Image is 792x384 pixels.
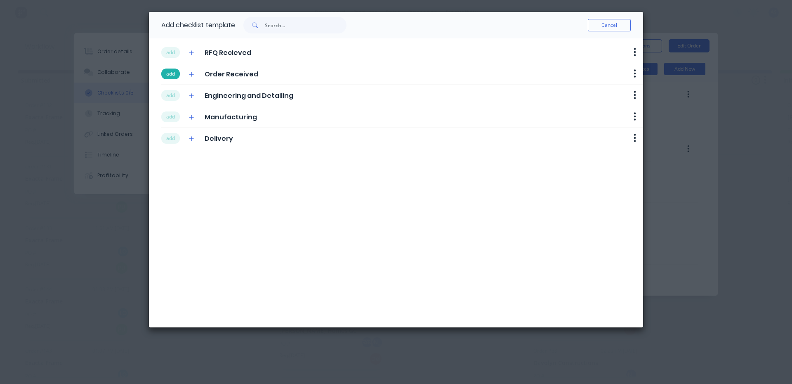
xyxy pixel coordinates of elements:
[161,111,180,122] button: add
[588,19,631,31] button: Cancel
[205,91,293,101] span: Engineering and Detailing
[205,134,233,144] span: Delivery
[161,133,180,144] button: add
[265,17,346,33] input: Search...
[161,12,235,38] div: Add checklist template
[205,48,251,58] span: RFQ Recieved
[161,90,180,101] button: add
[205,69,258,79] span: Order Received
[205,112,257,122] span: Manufacturing
[161,47,180,58] button: add
[161,69,180,79] button: add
